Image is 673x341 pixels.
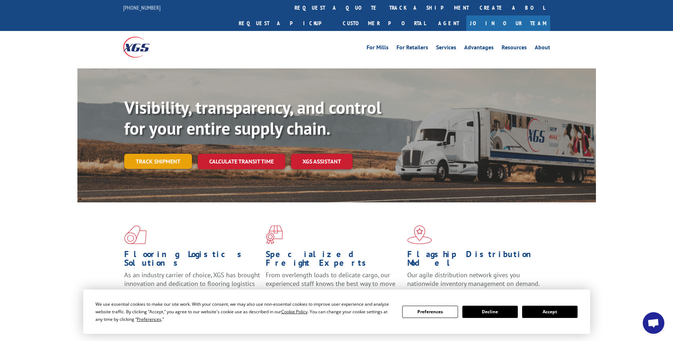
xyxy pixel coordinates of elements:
button: Accept [522,306,578,318]
img: xgs-icon-focused-on-flooring-red [266,225,283,244]
span: As an industry carrier of choice, XGS has brought innovation and dedication to flooring logistics... [124,271,260,296]
a: Services [436,45,456,53]
a: XGS ASSISTANT [291,154,353,169]
span: Our agile distribution network gives you nationwide inventory management on demand. [407,271,540,288]
a: For Retailers [396,45,428,53]
a: Request a pickup [233,15,337,31]
h1: Specialized Freight Experts [266,250,402,271]
div: Cookie Consent Prompt [83,290,590,334]
div: We use essential cookies to make our site work. With your consent, we may also use non-essential ... [95,300,394,323]
a: Resources [502,45,527,53]
p: From overlength loads to delicate cargo, our experienced staff knows the best way to move your fr... [266,271,402,303]
span: Preferences [137,316,161,322]
button: Decline [462,306,518,318]
b: Visibility, transparency, and control for your entire supply chain. [124,96,381,139]
a: Agent [431,15,466,31]
a: Advantages [464,45,494,53]
h1: Flooring Logistics Solutions [124,250,260,271]
a: Join Our Team [466,15,550,31]
div: Open chat [643,312,664,334]
button: Preferences [402,306,458,318]
a: Calculate transit time [198,154,285,169]
h1: Flagship Distribution Model [407,250,543,271]
a: Track shipment [124,154,192,169]
span: Cookie Policy [281,309,308,315]
a: [PHONE_NUMBER] [123,4,161,11]
a: Customer Portal [337,15,431,31]
img: xgs-icon-total-supply-chain-intelligence-red [124,225,147,244]
a: For Mills [367,45,389,53]
img: xgs-icon-flagship-distribution-model-red [407,225,432,244]
a: About [535,45,550,53]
